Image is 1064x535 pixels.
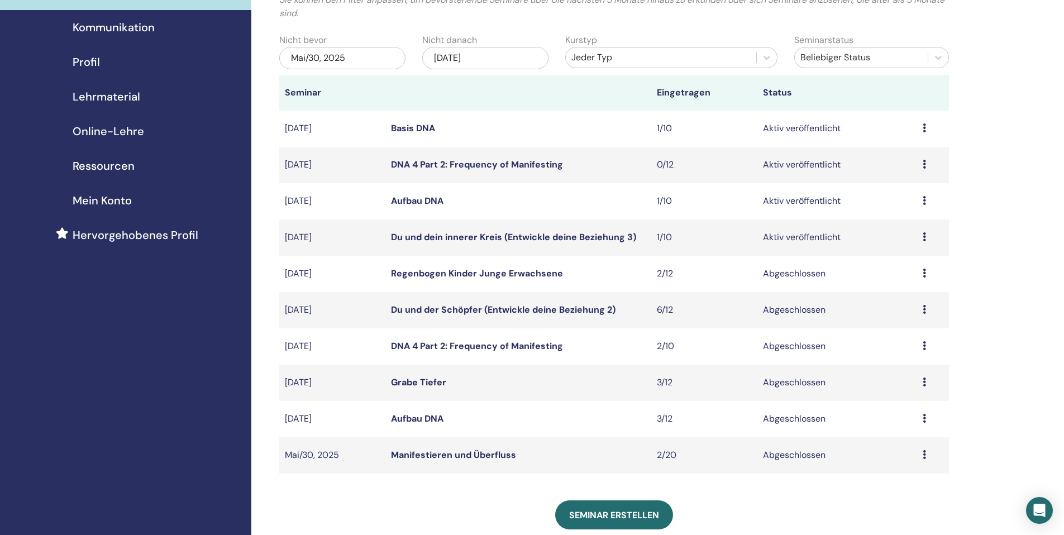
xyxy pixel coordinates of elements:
td: 1/10 [651,111,757,147]
td: 2/20 [651,437,757,474]
td: Aktiv veröffentlicht [757,183,917,219]
a: Seminar erstellen [555,500,673,529]
td: [DATE] [279,401,385,437]
label: Nicht bevor [279,34,327,47]
span: Online-Lehre [73,123,144,140]
a: Regenbogen Kinder Junge Erwachsene [391,267,563,279]
label: Kurstyp [565,34,597,47]
td: 0/12 [651,147,757,183]
a: Du und der Schöpfer (Entwickle deine Beziehung 2) [391,304,616,316]
a: Du und dein innerer Kreis (Entwickle deine Beziehung 3) [391,231,636,243]
td: [DATE] [279,147,385,183]
td: Abgeschlossen [757,328,917,365]
td: 3/12 [651,365,757,401]
span: Mein Konto [73,192,132,209]
td: [DATE] [279,256,385,292]
div: Open Intercom Messenger [1026,497,1053,524]
td: Abgeschlossen [757,401,917,437]
th: Status [757,75,917,111]
td: Abgeschlossen [757,437,917,474]
a: Basis DNA [391,122,435,134]
span: Seminar erstellen [569,509,659,521]
div: Beliebiger Status [800,51,922,64]
td: 2/10 [651,328,757,365]
label: Seminarstatus [794,34,853,47]
a: DNA 4 Part 2: Frequency of Manifesting [391,340,563,352]
td: [DATE] [279,328,385,365]
span: Lehrmaterial [73,88,140,105]
a: Aufbau DNA [391,413,443,424]
div: Mai/30, 2025 [279,47,405,69]
td: 1/10 [651,183,757,219]
span: Hervorgehobenes Profil [73,227,198,243]
a: Manifestieren und Überfluss [391,449,516,461]
a: DNA 4 Part 2: Frequency of Manifesting [391,159,563,170]
td: 2/12 [651,256,757,292]
a: Aufbau DNA [391,195,443,207]
div: [DATE] [422,47,548,69]
td: [DATE] [279,219,385,256]
td: Aktiv veröffentlicht [757,219,917,256]
td: Aktiv veröffentlicht [757,147,917,183]
td: 1/10 [651,219,757,256]
div: Jeder Typ [571,51,751,64]
td: Mai/30, 2025 [279,437,385,474]
td: [DATE] [279,292,385,328]
td: [DATE] [279,111,385,147]
th: Seminar [279,75,385,111]
td: 3/12 [651,401,757,437]
label: Nicht danach [422,34,477,47]
th: Eingetragen [651,75,757,111]
td: Abgeschlossen [757,365,917,401]
td: [DATE] [279,183,385,219]
td: Abgeschlossen [757,292,917,328]
span: Kommunikation [73,19,155,36]
a: Grabe Tiefer [391,376,446,388]
td: [DATE] [279,365,385,401]
span: Profil [73,54,100,70]
td: 6/12 [651,292,757,328]
td: Abgeschlossen [757,256,917,292]
td: Aktiv veröffentlicht [757,111,917,147]
span: Ressourcen [73,157,135,174]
